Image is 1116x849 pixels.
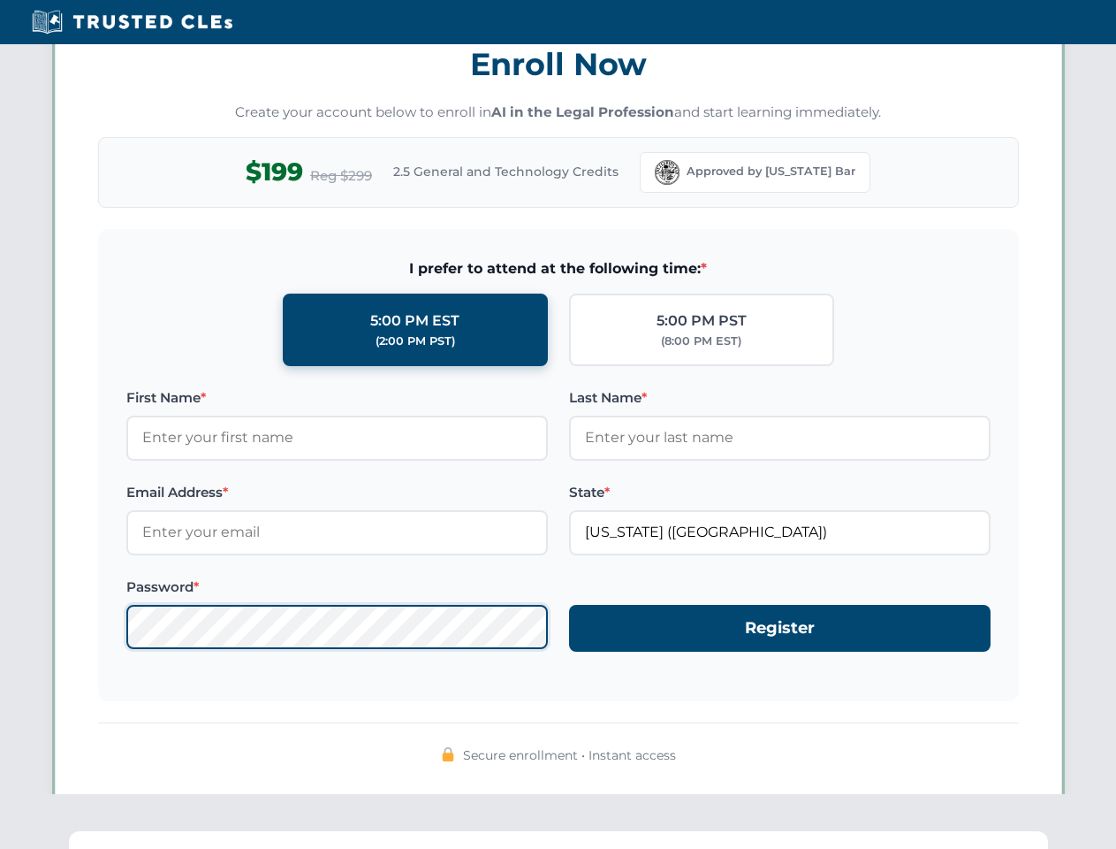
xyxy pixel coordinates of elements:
[98,103,1019,123] p: Create your account below to enroll in and start learning immediately.
[441,747,455,761] img: 🔒
[246,152,303,192] span: $199
[655,160,679,185] img: Florida Bar
[569,510,991,555] input: Florida (FL)
[310,165,372,187] span: Reg $299
[569,387,991,409] label: Last Name
[569,416,991,460] input: Enter your last name
[126,416,548,460] input: Enter your first name
[463,746,676,765] span: Secure enrollment • Instant access
[661,333,741,350] div: (8:00 PM EST)
[27,9,238,35] img: Trusted CLEs
[126,577,548,598] label: Password
[657,310,747,333] div: 5:00 PM PST
[126,510,548,555] input: Enter your email
[491,103,674,120] strong: AI in the Legal Profession
[98,36,1019,92] h3: Enroll Now
[569,482,991,503] label: State
[376,333,455,350] div: (2:00 PM PST)
[126,482,548,503] label: Email Address
[370,310,459,333] div: 5:00 PM EST
[126,257,991,280] span: I prefer to attend at the following time:
[687,163,855,180] span: Approved by [US_STATE] Bar
[569,605,991,652] button: Register
[393,162,619,181] span: 2.5 General and Technology Credits
[126,387,548,409] label: First Name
